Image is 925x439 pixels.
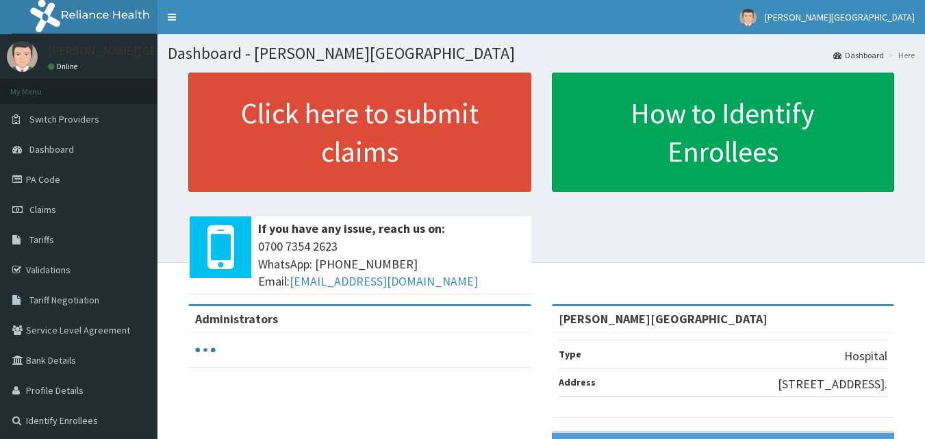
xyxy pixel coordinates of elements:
[844,347,887,365] p: Hospital
[765,11,915,23] span: [PERSON_NAME][GEOGRAPHIC_DATA]
[168,45,915,62] h1: Dashboard - [PERSON_NAME][GEOGRAPHIC_DATA]
[48,62,81,71] a: Online
[29,234,54,246] span: Tariffs
[290,273,478,289] a: [EMAIL_ADDRESS][DOMAIN_NAME]
[559,311,768,327] strong: [PERSON_NAME][GEOGRAPHIC_DATA]
[195,340,216,360] svg: audio-loading
[48,45,251,57] p: [PERSON_NAME][GEOGRAPHIC_DATA]
[559,348,581,360] b: Type
[29,113,99,125] span: Switch Providers
[195,311,278,327] b: Administrators
[739,9,757,26] img: User Image
[559,376,596,388] b: Address
[552,73,895,192] a: How to Identify Enrollees
[7,41,38,72] img: User Image
[778,375,887,393] p: [STREET_ADDRESS].
[258,221,445,236] b: If you have any issue, reach us on:
[29,294,99,306] span: Tariff Negotiation
[885,49,915,61] li: Here
[29,143,74,155] span: Dashboard
[258,238,524,290] span: 0700 7354 2623 WhatsApp: [PHONE_NUMBER] Email:
[833,49,884,61] a: Dashboard
[188,73,531,192] a: Click here to submit claims
[29,203,56,216] span: Claims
